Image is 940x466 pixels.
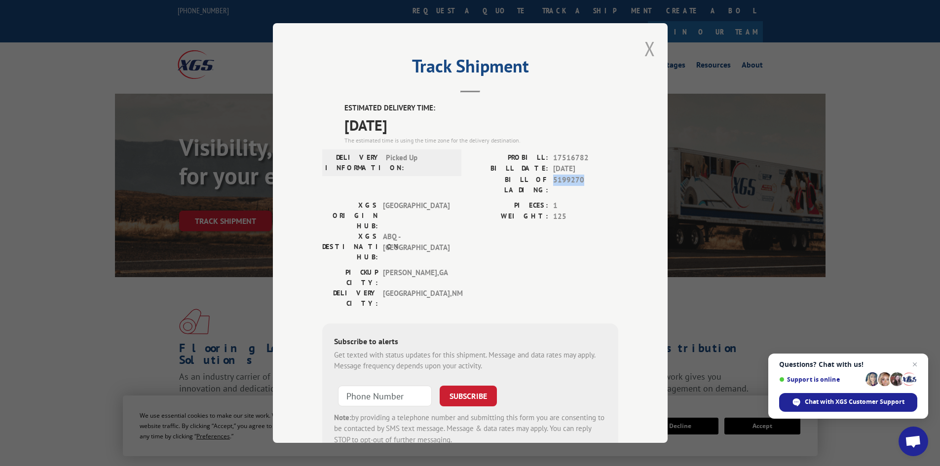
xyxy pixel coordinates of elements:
[899,427,928,456] a: Open chat
[779,376,862,383] span: Support is online
[805,397,904,406] span: Chat with XGS Customer Support
[383,231,450,262] span: ABQ - [GEOGRAPHIC_DATA]
[322,231,378,262] label: XGS DESTINATION HUB:
[470,211,548,222] label: WEIGHT:
[383,200,450,231] span: [GEOGRAPHIC_DATA]
[322,267,378,288] label: PICKUP CITY:
[334,412,606,446] div: by providing a telephone number and submitting this form you are consenting to be contacted by SM...
[344,136,618,145] div: The estimated time is using the time zone for the delivery destination.
[334,350,606,372] div: Get texted with status updates for this shipment. Message and data rates may apply. Message frequ...
[386,152,452,173] span: Picked Up
[553,211,618,222] span: 125
[553,163,618,175] span: [DATE]
[553,152,618,164] span: 17516782
[470,175,548,195] label: BILL OF LADING:
[644,36,655,62] button: Close modal
[470,152,548,164] label: PROBILL:
[322,200,378,231] label: XGS ORIGIN HUB:
[334,413,351,422] strong: Note:
[553,200,618,212] span: 1
[322,288,378,309] label: DELIVERY CITY:
[322,59,618,78] h2: Track Shipment
[440,386,497,406] button: SUBSCRIBE
[383,288,450,309] span: [GEOGRAPHIC_DATA] , NM
[344,114,618,136] span: [DATE]
[779,360,917,368] span: Questions? Chat with us!
[553,175,618,195] span: 5199270
[338,386,432,406] input: Phone Number
[334,335,606,350] div: Subscribe to alerts
[383,267,450,288] span: [PERSON_NAME] , GA
[325,152,381,173] label: DELIVERY INFORMATION:
[470,200,548,212] label: PIECES:
[779,393,917,412] span: Chat with XGS Customer Support
[470,163,548,175] label: BILL DATE:
[344,103,618,114] label: ESTIMATED DELIVERY TIME:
